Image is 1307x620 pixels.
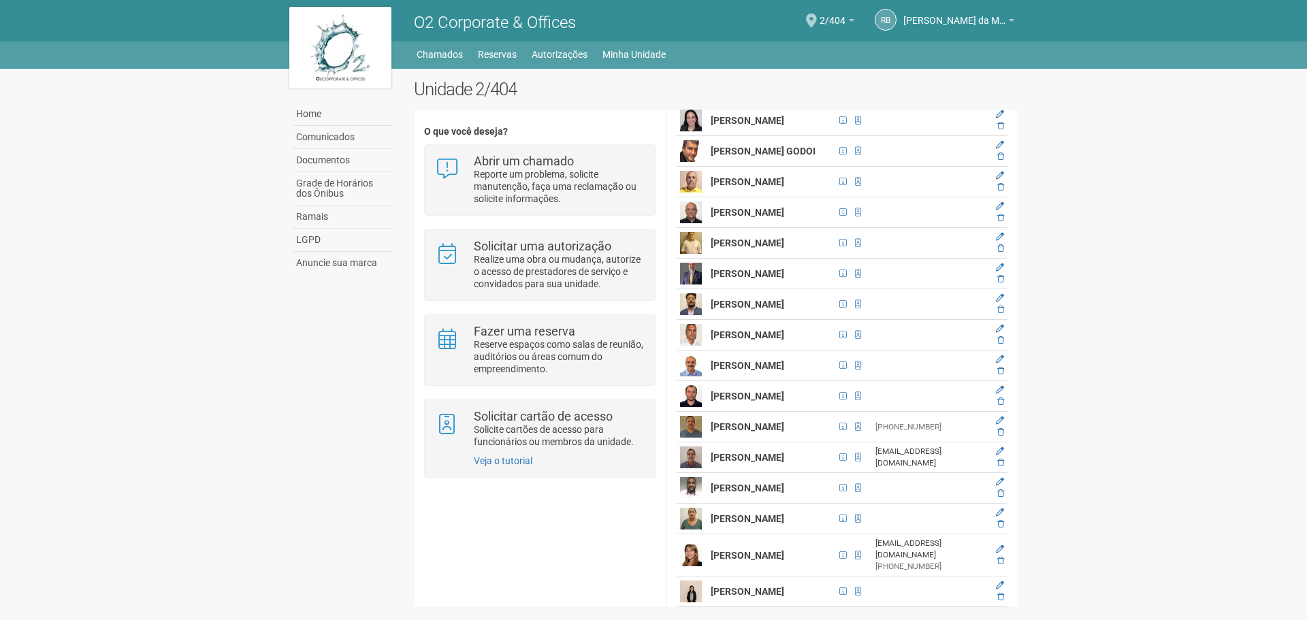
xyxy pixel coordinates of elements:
[680,544,702,566] img: user.png
[711,176,784,187] strong: [PERSON_NAME]
[996,446,1004,456] a: Editar membro
[474,239,611,253] strong: Solicitar uma autorização
[996,110,1004,119] a: Editar membro
[996,263,1004,272] a: Editar membro
[680,110,702,131] img: user.png
[997,336,1004,345] a: Excluir membro
[997,397,1004,406] a: Excluir membro
[293,229,393,252] a: LGPD
[435,325,644,375] a: Fazer uma reserva Reserve espaços como salas de reunião, auditórios ou áreas comum do empreendime...
[680,201,702,223] img: user.png
[996,324,1004,333] a: Editar membro
[680,232,702,254] img: user.png
[875,561,986,572] div: [PHONE_NUMBER]
[711,483,784,493] strong: [PERSON_NAME]
[414,79,1018,99] h2: Unidade 2/404
[875,421,986,433] div: [PHONE_NUMBER]
[996,508,1004,517] a: Editar membro
[478,45,517,64] a: Reservas
[997,213,1004,223] a: Excluir membro
[474,154,574,168] strong: Abrir um chamado
[997,121,1004,131] a: Excluir membro
[711,115,784,126] strong: [PERSON_NAME]
[820,2,845,26] span: 2/404
[711,299,784,310] strong: [PERSON_NAME]
[293,103,393,126] a: Home
[289,7,391,88] img: logo.jpg
[293,126,393,149] a: Comunicados
[997,427,1004,437] a: Excluir membro
[293,206,393,229] a: Ramais
[711,146,816,157] strong: [PERSON_NAME] GODOI
[680,355,702,376] img: user.png
[711,452,784,463] strong: [PERSON_NAME]
[996,140,1004,150] a: Editar membro
[996,171,1004,180] a: Editar membro
[474,168,645,205] p: Reporte um problema, solicite manutenção, faça uma reclamação ou solicite informações.
[414,13,576,32] span: O2 Corporate & Offices
[996,385,1004,395] a: Editar membro
[711,586,784,597] strong: [PERSON_NAME]
[680,324,702,346] img: user.png
[997,152,1004,161] a: Excluir membro
[997,182,1004,192] a: Excluir membro
[903,2,1005,26] span: Raul Barrozo da Motta Junior
[997,305,1004,314] a: Excluir membro
[875,446,986,469] div: [EMAIL_ADDRESS][DOMAIN_NAME]
[474,423,645,448] p: Solicite cartões de acesso para funcionários ou membros da unidade.
[424,127,655,137] h4: O que você deseja?
[532,45,587,64] a: Autorizações
[680,416,702,438] img: user.png
[996,355,1004,364] a: Editar membro
[903,17,1014,28] a: [PERSON_NAME] da Motta Junior
[997,489,1004,498] a: Excluir membro
[996,581,1004,590] a: Editar membro
[680,263,702,284] img: user.png
[711,268,784,279] strong: [PERSON_NAME]
[293,149,393,172] a: Documentos
[820,17,854,28] a: 2/404
[474,324,575,338] strong: Fazer uma reserva
[474,253,645,290] p: Realize uma obra ou mudança, autorize o acesso de prestadores de serviço e convidados para sua un...
[711,207,784,218] strong: [PERSON_NAME]
[474,338,645,375] p: Reserve espaços como salas de reunião, auditórios ou áreas comum do empreendimento.
[435,410,644,448] a: Solicitar cartão de acesso Solicite cartões de acesso para funcionários ou membros da unidade.
[602,45,666,64] a: Minha Unidade
[711,360,784,371] strong: [PERSON_NAME]
[996,544,1004,554] a: Editar membro
[680,293,702,315] img: user.png
[711,421,784,432] strong: [PERSON_NAME]
[996,416,1004,425] a: Editar membro
[997,244,1004,253] a: Excluir membro
[997,519,1004,529] a: Excluir membro
[417,45,463,64] a: Chamados
[996,477,1004,487] a: Editar membro
[711,329,784,340] strong: [PERSON_NAME]
[435,240,644,290] a: Solicitar uma autorização Realize uma obra ou mudança, autorize o acesso de prestadores de serviç...
[997,274,1004,284] a: Excluir membro
[997,592,1004,602] a: Excluir membro
[996,293,1004,303] a: Editar membro
[680,140,702,162] img: user.png
[997,366,1004,376] a: Excluir membro
[875,9,897,31] a: RB
[680,508,702,529] img: user.png
[474,455,532,466] a: Veja o tutorial
[997,556,1004,566] a: Excluir membro
[680,581,702,602] img: user.png
[711,550,784,561] strong: [PERSON_NAME]
[711,513,784,524] strong: [PERSON_NAME]
[996,232,1004,242] a: Editar membro
[997,458,1004,468] a: Excluir membro
[293,252,393,274] a: Anuncie sua marca
[711,391,784,402] strong: [PERSON_NAME]
[435,155,644,205] a: Abrir um chamado Reporte um problema, solicite manutenção, faça uma reclamação ou solicite inform...
[474,409,613,423] strong: Solicitar cartão de acesso
[293,172,393,206] a: Grade de Horários dos Ônibus
[680,446,702,468] img: user.png
[996,201,1004,211] a: Editar membro
[680,171,702,193] img: user.png
[875,538,986,561] div: [EMAIL_ADDRESS][DOMAIN_NAME]
[680,477,702,499] img: user.png
[711,238,784,248] strong: [PERSON_NAME]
